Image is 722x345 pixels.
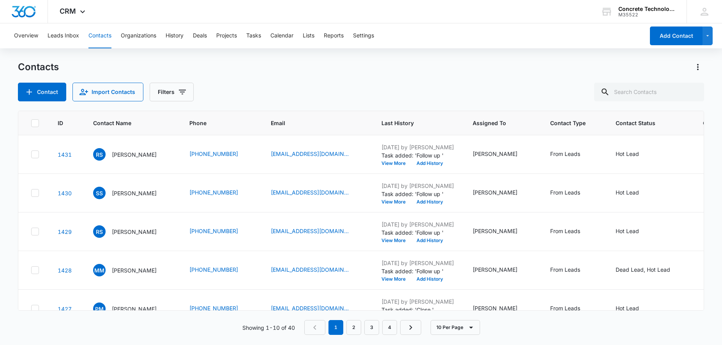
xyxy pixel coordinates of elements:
[550,150,594,159] div: Contact Type - From Leads - Select to Edit Field
[58,151,72,158] a: Navigate to contact details page for Ryan Stanley
[616,150,639,158] div: Hot Lead
[18,83,66,101] button: Add Contact
[550,304,580,312] div: From Leads
[381,182,454,190] p: [DATE] by [PERSON_NAME]
[93,119,159,127] span: Contact Name
[381,200,411,204] button: View More
[271,150,349,158] a: [EMAIL_ADDRESS][DOMAIN_NAME]
[382,320,397,335] a: Page 4
[93,225,171,238] div: Contact Name - Randy Salisbury - Select to Edit Field
[246,23,261,48] button: Tasks
[381,297,454,306] p: [DATE] by [PERSON_NAME]
[381,119,443,127] span: Last History
[550,304,594,313] div: Contact Type - From Leads - Select to Edit Field
[216,23,237,48] button: Projects
[58,267,72,274] a: Navigate to contact details page for Mustafa Musa
[473,188,517,196] div: [PERSON_NAME]
[58,119,63,127] span: ID
[381,238,411,243] button: View More
[271,150,363,159] div: Email - ryan7stanley@gmail.com - Select to Edit Field
[166,23,184,48] button: History
[189,265,252,275] div: Phone - 4789578807 - Select to Edit Field
[616,304,639,312] div: Hot Lead
[473,304,531,313] div: Assigned To - Larry Cutsinger - Select to Edit Field
[93,148,171,161] div: Contact Name - Ryan Stanley - Select to Edit Field
[121,23,156,48] button: Organizations
[473,150,531,159] div: Assigned To - Larry Cutsinger - Select to Edit Field
[18,61,59,73] h1: Contacts
[550,188,580,196] div: From Leads
[616,265,684,275] div: Contact Status - Dead Lead, Hot Lead - Select to Edit Field
[93,264,106,276] span: MM
[550,150,580,158] div: From Leads
[271,304,349,312] a: [EMAIL_ADDRESS][DOMAIN_NAME]
[473,227,531,236] div: Assigned To - Larry Cutsinger - Select to Edit Field
[112,305,157,313] p: [PERSON_NAME]
[473,265,531,275] div: Assigned To - Larry Cutsinger - Select to Edit Field
[271,227,363,236] div: Email - rasals2022@icloud.com - Select to Edit Field
[58,228,72,235] a: Navigate to contact details page for Randy Salisbury
[271,188,363,198] div: Email - slstg85@gmail.com - Select to Edit Field
[650,27,703,45] button: Add Contact
[93,303,106,315] span: PM
[60,7,76,15] span: CRM
[193,23,207,48] button: Deals
[93,225,106,238] span: RS
[616,119,673,127] span: Contact Status
[112,228,157,236] p: [PERSON_NAME]
[550,265,594,275] div: Contact Type - From Leads - Select to Edit Field
[381,259,454,267] p: [DATE] by [PERSON_NAME]
[703,188,713,198] div: ---
[431,320,480,335] button: 10 Per Page
[93,264,171,276] div: Contact Name - Mustafa Musa - Select to Edit Field
[381,277,411,281] button: View More
[93,148,106,161] span: RS
[550,227,594,236] div: Contact Type - From Leads - Select to Edit Field
[616,227,639,235] div: Hot Lead
[616,188,653,198] div: Contact Status - Hot Lead - Select to Edit Field
[271,119,351,127] span: Email
[381,306,454,314] p: Task added: 'Close '
[381,228,454,237] p: Task added: 'Follow up '
[616,227,653,236] div: Contact Status - Hot Lead - Select to Edit Field
[473,119,520,127] span: Assigned To
[189,227,238,235] a: [PHONE_NUMBER]
[703,304,713,313] div: ---
[93,303,171,315] div: Contact Name - Peggy Miller - Select to Edit Field
[304,320,421,335] nav: Pagination
[616,304,653,313] div: Contact Status - Hot Lead - Select to Edit Field
[270,23,293,48] button: Calendar
[364,320,379,335] a: Page 3
[189,265,238,274] a: [PHONE_NUMBER]
[93,187,171,199] div: Contact Name - Sedric Simon - Select to Edit Field
[473,227,517,235] div: [PERSON_NAME]
[324,23,344,48] button: Reports
[703,150,713,159] div: ---
[411,200,448,204] button: Add History
[271,265,363,275] div: Email - quantum19x@yahoo.com - Select to Edit Field
[381,161,411,166] button: View More
[189,227,252,236] div: Phone - 6069228011 - Select to Edit Field
[189,188,238,196] a: [PHONE_NUMBER]
[411,277,448,281] button: Add History
[550,227,580,235] div: From Leads
[93,187,106,199] span: SS
[189,119,241,127] span: Phone
[112,189,157,197] p: [PERSON_NAME]
[616,265,670,274] div: Dead Lead, Hot Lead
[271,227,349,235] a: [EMAIL_ADDRESS][DOMAIN_NAME]
[411,238,448,243] button: Add History
[473,150,517,158] div: [PERSON_NAME]
[381,151,454,159] p: Task added: 'Follow up '
[550,119,586,127] span: Contact Type
[346,320,361,335] a: Page 2
[616,188,639,196] div: Hot Lead
[242,324,295,332] p: Showing 1-10 of 40
[381,220,454,228] p: [DATE] by [PERSON_NAME]
[353,23,374,48] button: Settings
[381,190,454,198] p: Task added: 'Follow up '
[271,188,349,196] a: [EMAIL_ADDRESS][DOMAIN_NAME]
[381,267,454,275] p: Task added: 'Follow up '
[594,83,704,101] input: Search Contacts
[48,23,79,48] button: Leads Inbox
